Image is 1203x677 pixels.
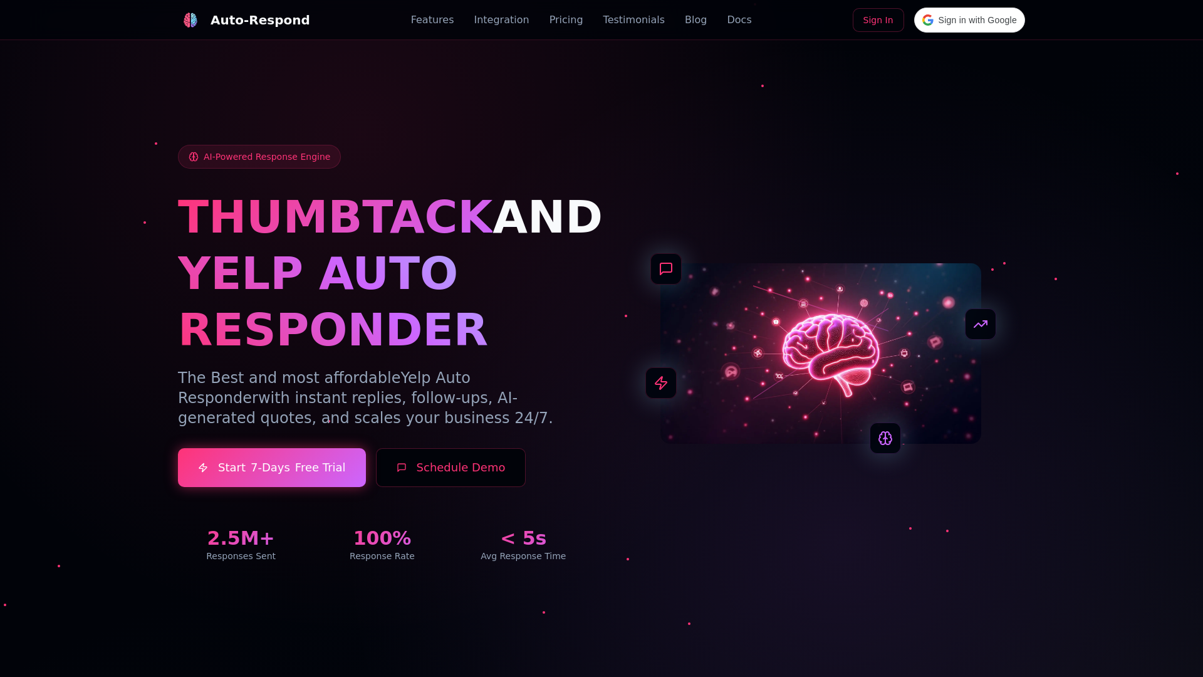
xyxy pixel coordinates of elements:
a: Auto-Respond [178,8,310,33]
img: AI Neural Network Brain [660,263,981,444]
div: Response Rate [319,550,445,562]
span: AND [492,191,603,243]
span: 7-Days [251,459,290,476]
div: 2.5M+ [178,527,304,550]
a: Blog [685,13,707,28]
button: Schedule Demo [376,448,526,487]
h1: YELP AUTO RESPONDER [178,245,586,358]
a: Start7-DaysFree Trial [178,448,366,487]
a: Docs [727,13,751,28]
div: Avg Response Time [461,550,586,562]
span: AI-Powered Response Engine [204,150,330,163]
span: THUMBTACK [178,191,492,243]
a: Sign In [853,8,904,32]
a: Testimonials [603,13,665,28]
span: Sign in with Google [939,14,1017,27]
a: Integration [474,13,529,28]
div: Sign in with Google [914,8,1025,33]
div: Responses Sent [178,550,304,562]
img: logo.svg [183,13,198,28]
a: Pricing [549,13,583,28]
span: Yelp Auto Responder [178,369,471,407]
div: Auto-Respond [211,11,310,29]
div: < 5s [461,527,586,550]
div: 100% [319,527,445,550]
p: The Best and most affordable with instant replies, follow-ups, AI-generated quotes, and scales yo... [178,368,586,428]
a: Features [411,13,454,28]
